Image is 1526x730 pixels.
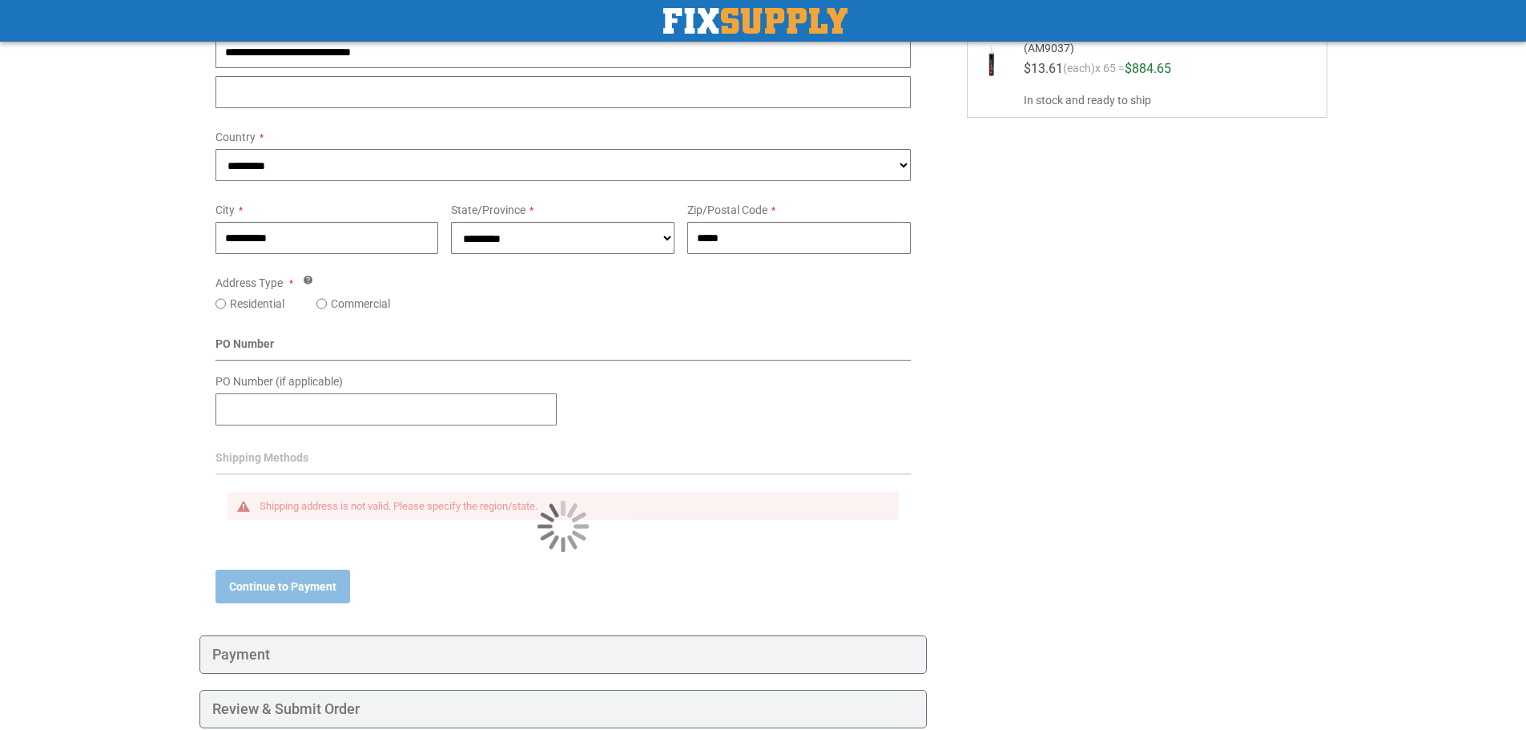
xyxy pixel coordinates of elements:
label: Commercial [331,296,390,312]
a: store logo [663,8,848,34]
span: Zip/Postal Code [687,204,767,216]
span: PO Number (if applicable) [215,375,343,388]
span: Address Type [215,276,283,289]
img: Loading... [538,501,589,552]
span: x 65 = [1095,63,1125,82]
div: PO Number [215,336,912,361]
label: Residential [230,296,284,312]
span: Country [215,131,256,143]
span: $13.61 [1024,61,1063,76]
div: Review & Submit Order [199,690,928,728]
span: State/Province [451,204,525,216]
img: Fix Industrial Supply [663,8,848,34]
img: Sikaflex 252 1-Component Moisture-cured Adhesive Black 300ml Cartridge [976,45,1008,77]
span: (each) [1063,63,1095,82]
span: (AM9037) [1024,39,1293,54]
span: City [215,204,235,216]
div: Payment [199,635,928,674]
span: $884.65 [1125,61,1171,76]
span: In stock and ready to ship [1024,92,1313,108]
